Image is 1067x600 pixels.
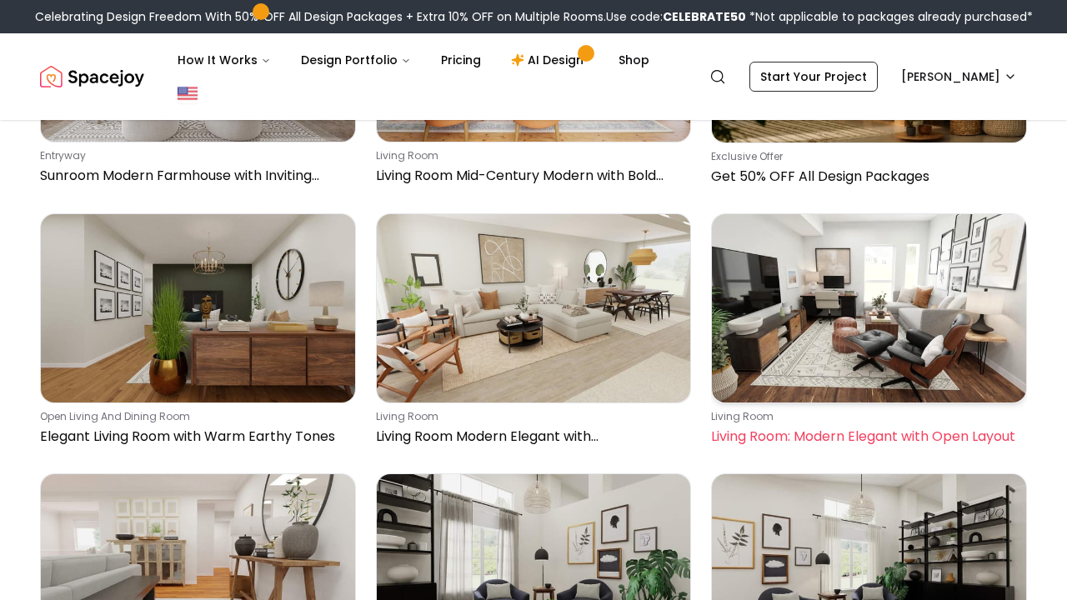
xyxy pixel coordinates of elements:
[746,8,1033,25] span: *Not applicable to packages already purchased*
[40,33,1027,120] nav: Global
[40,60,144,93] img: Spacejoy Logo
[711,427,1020,447] p: Living Room: Modern Elegant with Open Layout
[164,43,284,77] button: How It Works
[377,214,691,402] img: Living Room Modern Elegant with Conversational Layout
[663,8,746,25] b: CELEBRATE50
[35,8,1033,25] div: Celebrating Design Freedom With 50% OFF All Design Packages + Extra 10% OFF on Multiple Rooms.
[749,62,878,92] a: Start Your Project
[178,83,198,103] img: United States
[376,410,685,423] p: living room
[498,43,602,77] a: AI Design
[40,427,349,447] p: Elegant Living Room with Warm Earthy Tones
[288,43,424,77] button: Design Portfolio
[40,149,349,162] p: entryway
[40,213,356,453] a: Elegant Living Room with Warm Earthy Tonesopen living and dining roomElegant Living Room with War...
[40,410,349,423] p: open living and dining room
[711,410,1020,423] p: living room
[711,150,1020,163] p: Exclusive Offer
[376,149,685,162] p: living room
[605,43,663,77] a: Shop
[164,43,663,77] nav: Main
[40,60,144,93] a: Spacejoy
[711,213,1027,453] a: Living Room: Modern Elegant with Open Layoutliving roomLiving Room: Modern Elegant with Open Layout
[711,167,1020,187] p: Get 50% OFF All Design Packages
[41,214,355,402] img: Elegant Living Room with Warm Earthy Tones
[376,213,692,453] a: Living Room Modern Elegant with Conversational Layoutliving roomLiving Room Modern Elegant with C...
[891,62,1027,92] button: [PERSON_NAME]
[606,8,746,25] span: Use code:
[376,166,685,186] p: Living Room Mid-Century Modern with Bold Blue Tones
[712,214,1026,402] img: Living Room: Modern Elegant with Open Layout
[376,427,685,447] p: Living Room Modern Elegant with Conversational Layout
[428,43,494,77] a: Pricing
[40,166,349,186] p: Sunroom Modern Farmhouse with Inviting Seating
